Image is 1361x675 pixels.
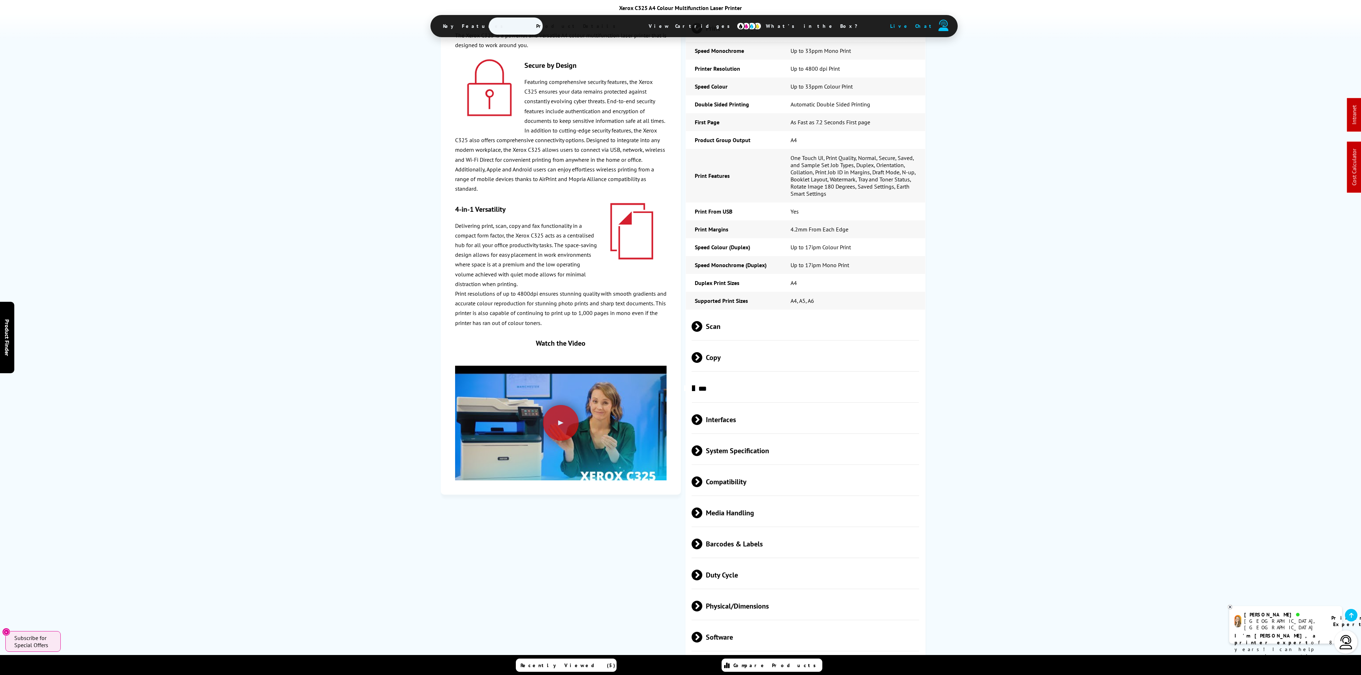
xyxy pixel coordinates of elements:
p: of 8 years! I can help you choose the right product [1235,632,1337,666]
span: Physical/Dimensions [692,593,919,620]
td: A4, A5, A6 [782,292,925,310]
td: Supported Print Sizes [686,292,782,310]
td: 4.2mm From Each Edge [782,220,925,238]
td: Speed Colour (Duplex) [686,238,782,256]
span: Barcodes & Labels [692,531,919,557]
p: Print resolutions of up to 4800dpi ensures stunning quality with smooth gradients and accurate co... [455,289,667,328]
td: A4 [782,131,925,149]
img: amy-livechat.png [1235,615,1241,627]
td: Up to 4800 dpi Print [782,60,925,77]
td: Speed Colour [686,77,782,95]
span: Copy [692,344,919,371]
span: Interfaces [692,406,919,433]
span: Live Chat [890,23,934,29]
td: Print From USB [686,202,782,220]
img: xerox-red-duplex-print-icon-180.png [605,201,658,262]
a: Cost Calculator [1351,149,1358,186]
h3: Secure by Design [455,61,667,70]
td: Up to 17ipm Colour Print [782,238,925,256]
h3: 4-in-1 Versatility [455,205,667,214]
b: I'm [PERSON_NAME], a printer expert [1235,632,1318,646]
td: A4 [782,274,925,292]
span: Compatibility [692,469,919,495]
td: Print Margins [686,220,782,238]
span: Recently Viewed (5) [520,662,615,669]
p: Additionally, Apple and Android users can enjoy effortless wireless printing from a range of mobi... [455,165,667,194]
a: Recently Viewed (5) [516,659,617,672]
td: Speed Monochrome [686,42,782,60]
td: Print Features [686,149,782,202]
td: Up to 33ppm Colour Print [782,77,925,95]
td: Yes [782,202,925,220]
span: System Specification [692,437,919,464]
img: cmyk-icon.svg [737,22,762,30]
img: user-headset-light.svg [1339,635,1353,649]
td: Double Sided Printing [686,95,782,113]
div: [GEOGRAPHIC_DATA], [GEOGRAPHIC_DATA] [1244,618,1322,631]
span: Key Features [432,17,518,35]
td: Duplex Print Sizes [686,274,782,292]
td: Up to 17ipm Mono Print [782,256,925,274]
span: Compare Products [733,662,820,669]
div: Watch the Video [455,339,667,348]
div: [PERSON_NAME] [1244,611,1322,618]
td: Product Group Output [686,131,782,149]
p: Delivering print, scan, copy and fax functionality in a compact form factor, the Xerox C325 acts ... [455,221,667,289]
td: Printer Resolution [686,60,782,77]
a: Compare Products [722,659,822,672]
td: Up to 33ppm Mono Print [782,42,925,60]
span: Software [692,624,919,651]
img: user-headset-duotone.svg [938,20,948,31]
button: Close [2,628,10,636]
span: View Cartridges [638,17,747,35]
p: In addition to cutting-edge security features, the Xerox C325 also offers comprehensive connectiv... [455,126,667,165]
td: Automatic Double Sided Printing [782,95,925,113]
p: Featuring comprehensive security features, the Xerox C325 ensures your data remains protected aga... [455,77,667,126]
td: First Page [686,113,782,131]
span: Scan [692,313,919,340]
span: Product Details [525,17,630,35]
a: Intranet [1351,105,1358,125]
span: What’s in the Box? [755,17,875,35]
img: xerox-red-security-icon-180.png [463,57,515,118]
div: Xerox C325 A4 Colour Multifunction Laser Printer [430,4,931,11]
span: Product Finder [4,319,11,356]
td: As Fast as 7.2 Seconds First page [782,113,925,131]
span: Subscribe for Special Offers [14,634,54,649]
span: Duty Cycle [692,562,919,589]
td: Speed Monochrome (Duplex) [686,256,782,274]
img: Play [455,354,667,512]
td: One Touch UI, Print Quality, Normal, Secure, Saved, and Sample Set Job Types, Duplex, Orientation... [782,149,925,202]
span: Media Handling [692,500,919,526]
